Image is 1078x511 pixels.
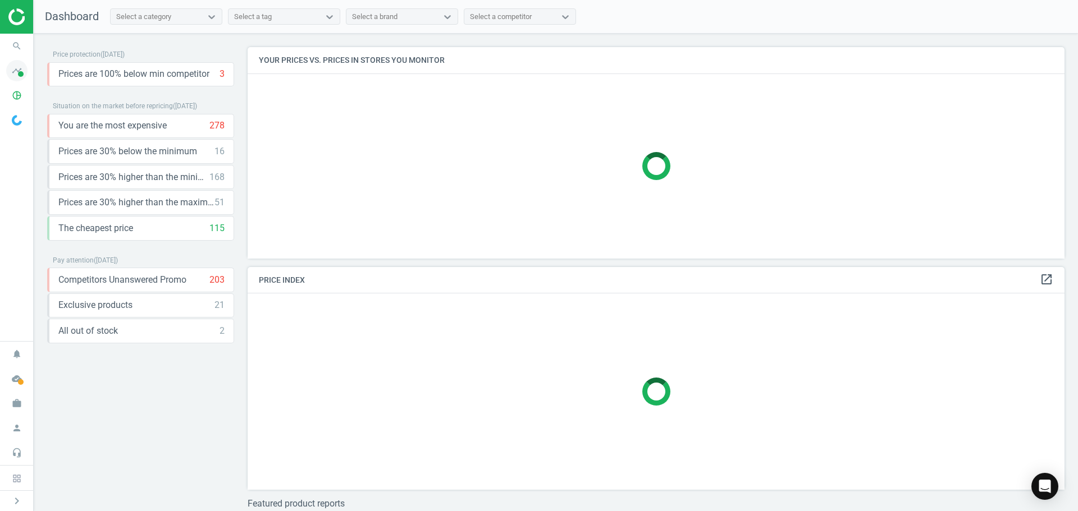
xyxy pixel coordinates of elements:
[248,498,1065,509] h3: Featured product reports
[45,10,99,23] span: Dashboard
[6,417,28,439] i: person
[94,256,118,264] span: ( [DATE] )
[248,47,1065,73] h4: Your prices vs. prices in stores you monitor
[352,12,398,22] div: Select a brand
[6,343,28,365] i: notifications
[10,494,24,508] i: chevron_right
[58,222,133,234] span: The cheapest price
[58,145,197,158] span: Prices are 30% below the minimum
[58,325,118,337] span: All out of stock
[101,50,125,58] span: ( [DATE] )
[12,115,22,126] img: wGWNvw8QSZomAAAAABJRU5ErkJggg==
[6,393,28,414] i: work
[6,85,28,106] i: pie_chart_outlined
[58,196,214,209] span: Prices are 30% higher than the maximal
[470,12,532,22] div: Select a competitor
[209,119,225,132] div: 278
[214,196,225,209] div: 51
[209,222,225,234] div: 115
[58,119,167,132] span: You are the most expensive
[53,50,101,58] span: Price protection
[214,299,225,311] div: 21
[116,12,171,22] div: Select a category
[58,274,186,286] span: Competitors Unanswered Promo
[248,267,1065,293] h4: Price Index
[58,299,133,311] span: Exclusive products
[8,8,88,25] img: ajHJNr6hYgQAAAAASUVORK5CYII=
[1040,273,1053,287] a: open_in_new
[53,256,94,264] span: Pay attention
[3,494,31,508] button: chevron_right
[214,145,225,158] div: 16
[209,274,225,286] div: 203
[220,325,225,337] div: 2
[58,68,209,80] span: Prices are 100% below min competitor
[173,102,197,110] span: ( [DATE] )
[6,368,28,389] i: cloud_done
[6,35,28,57] i: search
[6,60,28,81] i: timeline
[53,102,173,110] span: Situation on the market before repricing
[234,12,272,22] div: Select a tag
[1031,473,1058,500] div: Open Intercom Messenger
[1040,273,1053,286] i: open_in_new
[220,68,225,80] div: 3
[209,171,225,183] div: 168
[58,171,209,183] span: Prices are 30% higher than the minimum
[6,442,28,463] i: headset_mic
